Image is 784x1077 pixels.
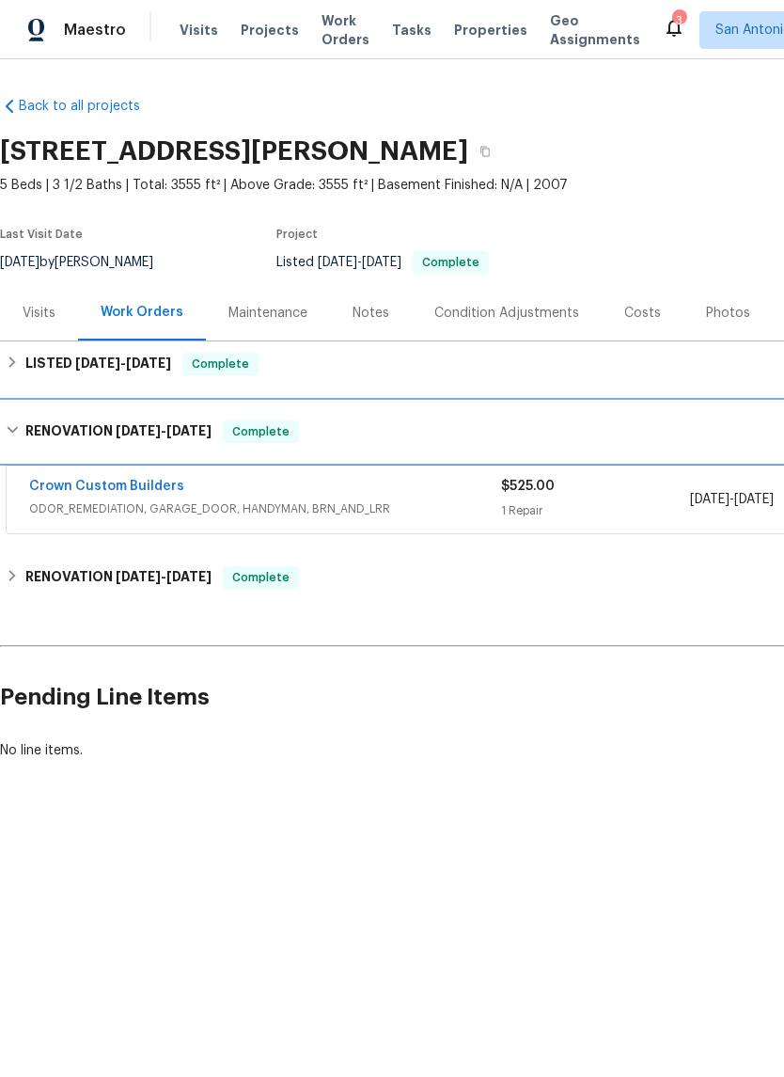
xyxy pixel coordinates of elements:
div: Notes [353,304,389,323]
span: - [75,356,171,370]
span: $525.00 [501,480,555,493]
span: [DATE] [116,424,161,437]
span: Visits [180,21,218,40]
span: Properties [454,21,527,40]
button: Copy Address [468,135,502,168]
span: Complete [225,568,297,587]
span: - [116,424,212,437]
span: [DATE] [362,256,401,269]
h6: LISTED [25,353,171,375]
span: [DATE] [166,570,212,583]
div: Condition Adjustments [434,304,579,323]
span: Geo Assignments [550,11,640,49]
span: [DATE] [75,356,120,370]
div: Maintenance [228,304,307,323]
span: Complete [184,355,257,373]
span: [DATE] [126,356,171,370]
div: 1 Repair [501,501,690,520]
span: Listed [276,256,489,269]
h6: RENOVATION [25,420,212,443]
span: [DATE] [116,570,161,583]
span: [DATE] [318,256,357,269]
span: ODOR_REMEDIATION, GARAGE_DOOR, HANDYMAN, BRN_AND_LRR [29,499,501,518]
h6: RENOVATION [25,566,212,589]
div: Photos [706,304,750,323]
span: Complete [225,422,297,441]
span: Work Orders [321,11,369,49]
div: 3 [672,11,685,30]
span: - [690,490,774,509]
span: - [116,570,212,583]
div: Work Orders [101,303,183,322]
a: Crown Custom Builders [29,480,184,493]
span: [DATE] [690,493,729,506]
span: Complete [415,257,487,268]
span: [DATE] [166,424,212,437]
span: Maestro [64,21,126,40]
span: Project [276,229,318,240]
span: - [318,256,401,269]
div: Visits [23,304,55,323]
span: Tasks [392,24,431,37]
span: Projects [241,21,299,40]
span: [DATE] [734,493,774,506]
div: Costs [624,304,661,323]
